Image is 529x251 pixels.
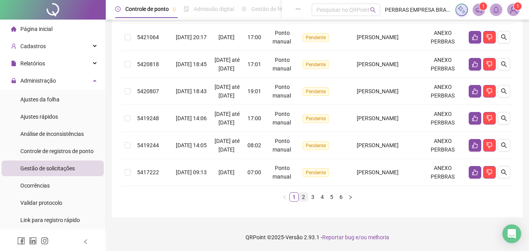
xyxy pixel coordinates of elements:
span: [DATE] 14:05 [176,142,207,148]
span: [DATE] até [DATE] [215,111,240,126]
span: 5420807 [137,88,159,94]
span: Ocorrências [20,182,50,189]
span: [DATE] até [DATE] [215,138,240,153]
span: sun [241,6,247,12]
span: dislike [486,61,493,67]
span: [PERSON_NAME] [357,88,399,94]
span: Ponto manual [273,165,291,180]
span: pushpin [172,7,177,12]
span: dislike [486,34,493,40]
li: 6 [336,192,346,202]
span: Administração [20,78,56,84]
button: left [280,192,289,202]
span: 17:00 [247,34,261,40]
span: [PERSON_NAME] [357,34,399,40]
span: 17:01 [247,61,261,67]
span: Análise de inconsistências [20,131,84,137]
span: [DATE] [218,34,235,40]
span: 17:00 [247,115,261,121]
span: notification [475,6,482,13]
li: 3 [308,192,318,202]
span: [DATE] 20:17 [176,34,207,40]
span: instagram [41,237,49,245]
img: 87329 [507,4,519,16]
sup: Atualize o seu contato no menu Meus Dados [514,2,522,10]
li: 1 [289,192,299,202]
span: search [501,142,507,148]
span: like [472,34,478,40]
img: sparkle-icon.fc2bf0ac1784a2077858766a79e2daf3.svg [457,5,466,14]
sup: 1 [479,2,487,10]
footer: QRPoint © 2025 - 2.93.1 - [106,224,529,251]
td: ANEXO PERBRAS [420,51,466,78]
span: [DATE] 09:13 [176,169,207,175]
span: clock-circle [115,6,121,12]
span: like [472,142,478,148]
span: Controle de registros de ponto [20,148,94,154]
span: user-add [11,43,16,49]
span: Página inicial [20,26,52,32]
span: Gestão de solicitações [20,165,75,172]
span: 5420818 [137,61,159,67]
span: 5419248 [137,115,159,121]
span: ellipsis [295,6,301,12]
span: 07:00 [247,169,261,175]
span: [DATE] 18:43 [176,88,207,94]
span: Ponto manual [273,84,291,99]
span: [DATE] 14:06 [176,115,207,121]
span: Admissão digital [194,6,234,12]
a: 3 [309,193,317,201]
a: 1 [290,193,298,201]
span: 08:02 [247,142,261,148]
li: Página anterior [280,192,289,202]
span: bell [493,6,500,13]
span: Link para registro rápido [20,217,80,223]
td: ANEXO PERBRAS [420,132,466,159]
span: [PERSON_NAME] [357,61,399,67]
a: 6 [337,193,345,201]
span: like [472,61,478,67]
span: Gestão de férias [251,6,291,12]
span: [PERSON_NAME] [357,115,399,121]
span: 5419244 [137,142,159,148]
li: 4 [318,192,327,202]
span: Validar protocolo [20,200,62,206]
span: search [501,88,507,94]
td: ANEXO PERBRAS [420,24,466,51]
span: Ponto manual [273,138,291,153]
span: Pendente [303,141,329,150]
a: 2 [299,193,308,201]
span: Cadastros [20,43,46,49]
td: ANEXO PERBRAS [420,78,466,105]
span: dislike [486,115,493,121]
span: Pendente [303,60,329,69]
span: Controle de ponto [125,6,169,12]
span: PERBRAS EMPRESA BRASILEIRA DE PERFURACAO LTDA [385,5,451,14]
span: search [501,61,507,67]
span: like [472,115,478,121]
span: left [282,195,287,200]
span: Ajustes da folha [20,96,60,103]
span: search [501,169,507,175]
span: Pendente [303,33,329,42]
span: [DATE] até [DATE] [215,84,240,99]
td: ANEXO PERBRAS [420,159,466,186]
span: [PERSON_NAME] [357,142,399,148]
span: file-done [184,6,189,12]
span: Ponto manual [273,30,291,45]
span: Relatórios [20,60,45,67]
span: 5421064 [137,34,159,40]
span: like [472,88,478,94]
span: [DATE] 18:45 [176,61,207,67]
span: [DATE] [218,169,235,175]
span: home [11,26,16,32]
span: 19:01 [247,88,261,94]
span: [PERSON_NAME] [357,169,399,175]
span: left [83,239,88,244]
span: facebook [17,237,25,245]
li: Próxima página [346,192,355,202]
td: ANEXO PERBRAS [420,105,466,132]
span: Versão [285,234,303,240]
span: lock [11,78,16,83]
span: search [501,115,507,121]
